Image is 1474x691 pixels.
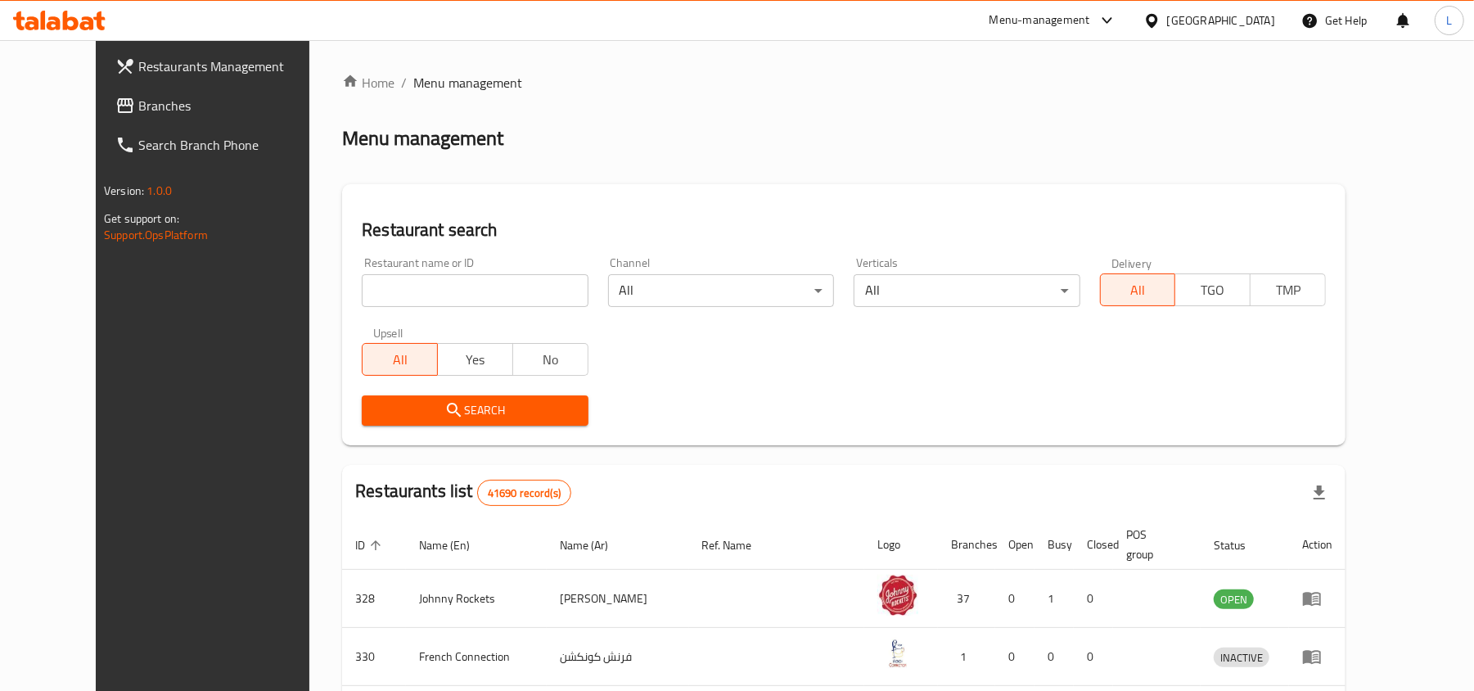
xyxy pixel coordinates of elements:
button: All [362,343,438,376]
div: OPEN [1214,589,1254,609]
span: Search Branch Phone [138,135,329,155]
h2: Menu management [342,125,503,151]
td: 1 [1035,570,1074,628]
button: Search [362,395,588,426]
span: No [520,348,582,372]
div: Export file [1300,473,1339,513]
a: Home [342,73,394,93]
span: Get support on: [104,208,179,229]
td: 0 [995,628,1035,686]
input: Search for restaurant name or ID.. [362,274,588,307]
span: Menu management [413,73,522,93]
span: All [1107,278,1170,302]
button: TGO [1174,273,1251,306]
span: Ref. Name [702,535,773,555]
div: INACTIVE [1214,648,1269,667]
td: 37 [938,570,995,628]
span: Yes [444,348,507,372]
span: Branches [138,96,329,115]
div: Menu-management [989,11,1090,30]
div: [GEOGRAPHIC_DATA] [1167,11,1275,29]
a: Restaurants Management [102,47,342,86]
th: Busy [1035,520,1074,570]
span: Name (En) [419,535,491,555]
span: All [369,348,431,372]
th: Action [1289,520,1346,570]
td: فرنش كونكشن [547,628,689,686]
div: All [854,274,1080,307]
li: / [401,73,407,93]
td: 0 [1074,570,1113,628]
span: TMP [1257,278,1319,302]
label: Delivery [1111,257,1152,269]
span: Search [375,400,575,421]
a: Search Branch Phone [102,125,342,165]
span: ID [355,535,386,555]
div: Menu [1302,589,1332,608]
button: All [1100,273,1176,306]
span: Version: [104,180,144,201]
div: Total records count [477,480,571,506]
span: OPEN [1214,590,1254,609]
th: Branches [938,520,995,570]
td: 0 [1035,628,1074,686]
nav: breadcrumb [342,73,1346,93]
td: Johnny Rockets [406,570,547,628]
img: French Connection [877,633,918,674]
th: Closed [1074,520,1113,570]
td: French Connection [406,628,547,686]
h2: Restaurant search [362,218,1326,242]
td: 330 [342,628,406,686]
td: 328 [342,570,406,628]
button: Yes [437,343,513,376]
div: Menu [1302,647,1332,666]
div: All [608,274,834,307]
span: 1.0.0 [146,180,172,201]
label: Upsell [373,327,403,338]
span: L [1446,11,1452,29]
span: TGO [1182,278,1244,302]
span: Name (Ar) [560,535,629,555]
td: 0 [1074,628,1113,686]
span: 41690 record(s) [478,486,570,501]
span: Status [1214,535,1267,555]
th: Open [995,520,1035,570]
a: Support.OpsPlatform [104,224,208,246]
td: 0 [995,570,1035,628]
h2: Restaurants list [355,479,571,506]
td: [PERSON_NAME] [547,570,689,628]
th: Logo [864,520,938,570]
td: 1 [938,628,995,686]
span: POS group [1126,525,1181,564]
button: TMP [1250,273,1326,306]
span: Restaurants Management [138,56,329,76]
button: No [512,343,588,376]
img: Johnny Rockets [877,575,918,616]
span: INACTIVE [1214,648,1269,667]
a: Branches [102,86,342,125]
